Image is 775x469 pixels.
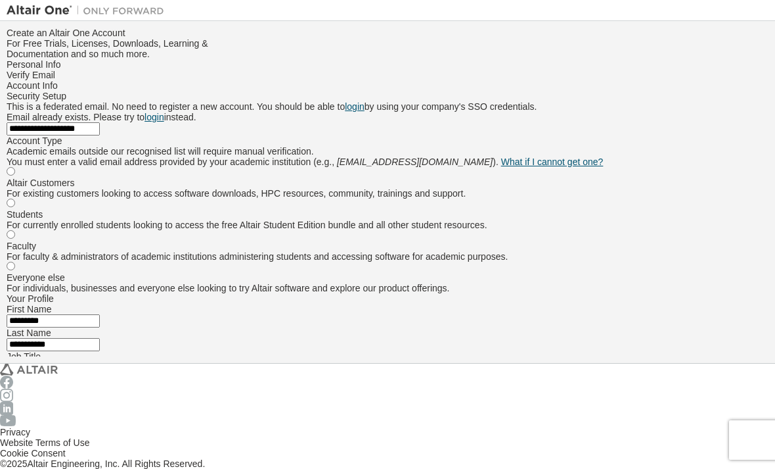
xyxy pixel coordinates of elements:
div: This is a federated email. No need to register a new account. You should be able to by using your... [7,101,768,112]
div: Email already exists. Please try to instead. [7,112,768,122]
div: For faculty & administrators of academic institutions administering students and accessing softwa... [7,251,768,262]
div: For individuals, businesses and everyone else looking to try Altair software and explore our prod... [7,283,768,293]
div: Faculty [7,241,768,251]
div: For existing customers looking to access software downloads, HPC resources, community, trainings ... [7,188,768,199]
div: Academic emails outside our recognised list will require manual verification. [7,146,768,157]
div: Altair Customers [7,178,768,188]
div: Create an Altair One Account [7,28,768,38]
div: Security Setup [7,91,768,101]
div: Personal Info [7,59,768,70]
div: Account Info [7,80,768,91]
div: Everyone else [7,272,768,283]
div: Verify Email [7,70,768,80]
label: Last Name [7,328,51,338]
a: login [144,112,164,122]
span: [EMAIL_ADDRESS][DOMAIN_NAME] [337,157,493,167]
img: Altair One [7,4,171,17]
div: Account Type [7,136,768,146]
div: For currently enrolled students looking to access the free Altair Student Edition bundle and all ... [7,220,768,230]
div: You must enter a valid email address provided by your academic institution (e.g., ). [7,157,768,167]
div: Your Profile [7,293,768,304]
label: Job Title [7,351,41,362]
div: Students [7,209,768,220]
a: login [345,101,365,112]
div: For Free Trials, Licenses, Downloads, Learning & Documentation and so much more. [7,38,768,59]
a: What if I cannot get one? [501,157,604,167]
label: First Name [7,304,51,314]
